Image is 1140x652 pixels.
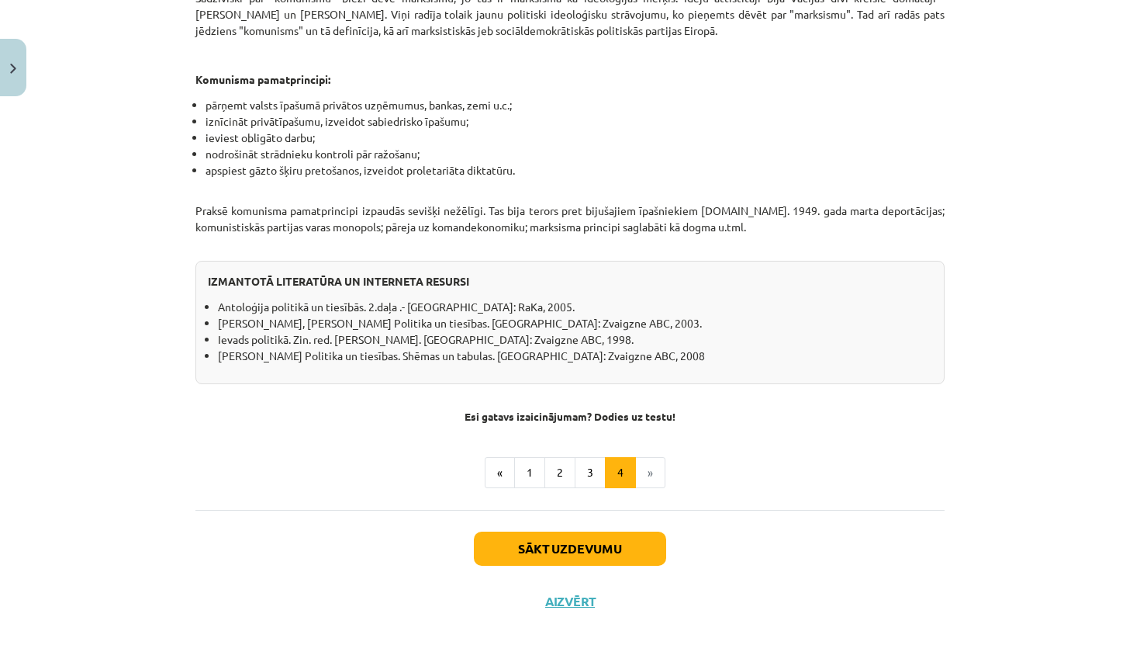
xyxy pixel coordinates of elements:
button: Sākt uzdevumu [474,532,666,566]
button: 3 [575,457,606,488]
strong: Esi gatavs izaicinājumam? Dodies uz testu! [465,409,675,423]
button: 1 [514,457,545,488]
img: icon-close-lesson-0947bae3869378f0d4975bcd49f059093ad1ed9edebbc8119c70593378902aed.svg [10,64,16,74]
li: Ievads politikā. Zin. red. [PERSON_NAME]. [GEOGRAPHIC_DATA]: Zvaigzne ABC, 1998. [218,331,932,348]
button: Aizvērt [541,594,599,609]
strong: IZMANTOTĀ LITERATŪRA UN INTERNETA RESURSI [208,274,469,288]
li: [PERSON_NAME], [PERSON_NAME] Politika un tiesības. [GEOGRAPHIC_DATA]: Zvaigzne ABC, 2003. [218,315,932,331]
button: 2 [544,457,575,488]
p: Praksē komunisma pamatprincipi izpaudās sevišķi nežēlīgi. Tas bija terors pret bijušajiem īpašnie... [195,186,945,251]
button: 4 [605,457,636,488]
nav: Page navigation example [195,457,945,488]
li: nodrošināt strādnieku kontroli pār ražošanu; [206,146,945,162]
li: apspiest gāzto šķiru pretošanos, izveidot proletariāta diktatūru. [206,162,945,179]
li: ieviest obligāto darbu; [206,130,945,146]
strong: Komunisma pamatprincipi: [195,72,330,86]
li: Antoloģija politikā un tiesībās. 2.daļa .- [GEOGRAPHIC_DATA]: RaKa, 2005. [218,299,932,315]
li: pārņemt valsts īpašumā privātos uzņēmumus, bankas, zemi u.c.; [206,97,945,113]
li: [PERSON_NAME] Politika un tiesības. Shēmas un tabulas. [GEOGRAPHIC_DATA]: Zvaigzne ABC, 2008 [218,348,932,364]
button: « [485,457,515,488]
li: iznīcināt privātīpašumu, izveidot sabiedrisko īpašumu; [206,113,945,130]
